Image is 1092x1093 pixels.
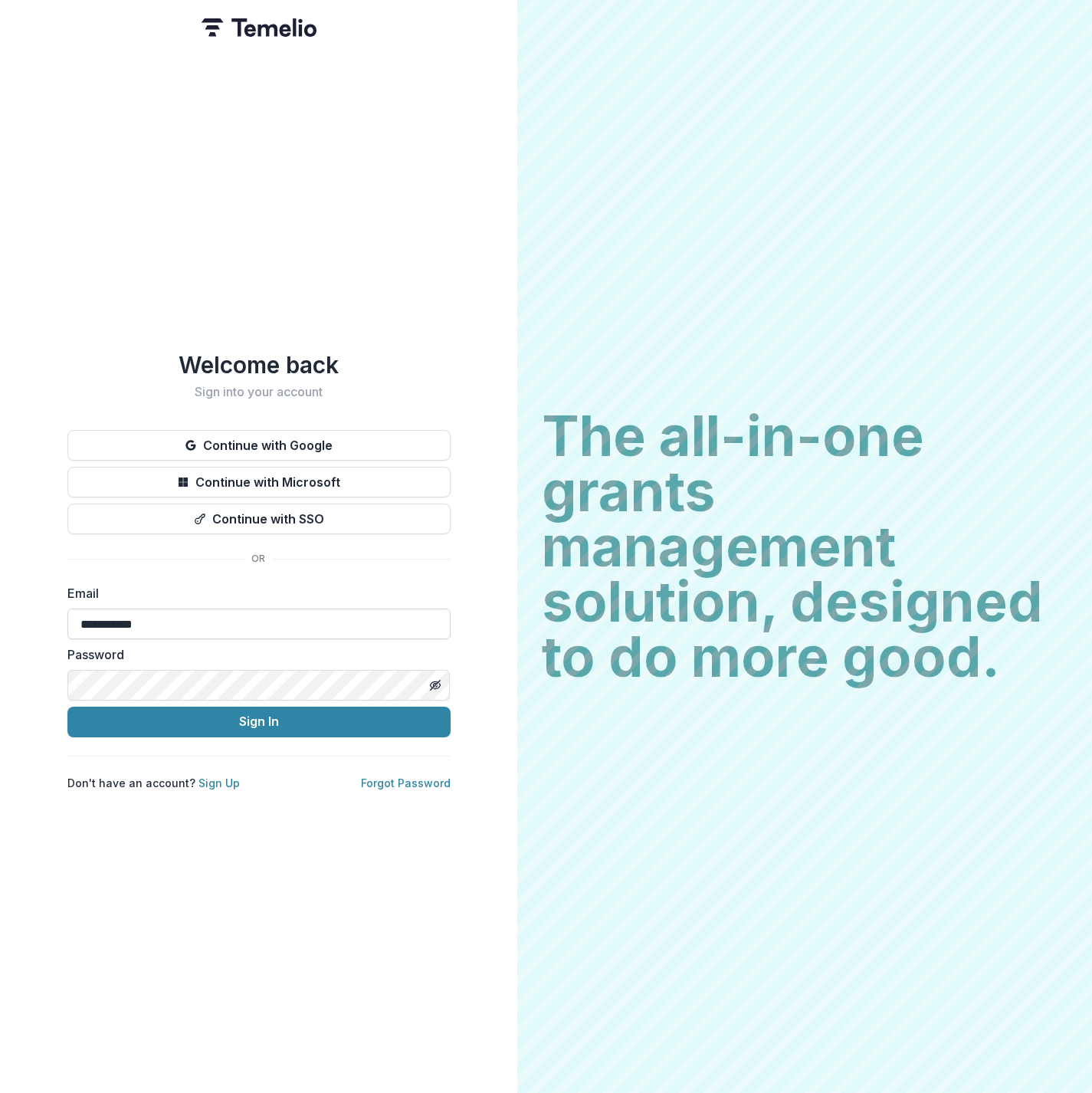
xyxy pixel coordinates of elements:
button: Continue with Microsoft [67,467,451,497]
h1: Welcome back [67,351,451,379]
button: Sign In [67,707,451,737]
h2: Sign into your account [67,385,451,399]
button: Continue with SSO [67,504,451,534]
button: Toggle password visibility [423,673,448,697]
a: Forgot Password [361,776,451,789]
p: Don't have an account? [67,775,240,791]
label: Email [67,584,441,602]
img: Temelio [202,18,316,37]
a: Sign Up [198,776,240,789]
button: Continue with Google [67,430,451,461]
label: Password [67,645,441,664]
